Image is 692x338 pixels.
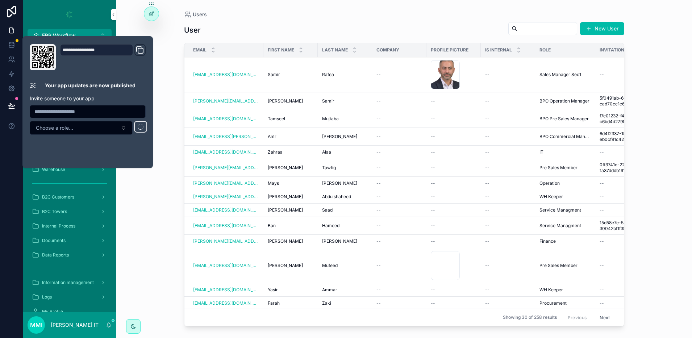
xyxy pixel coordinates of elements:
a: [EMAIL_ADDRESS][DOMAIN_NAME] [193,223,259,229]
a: [PERSON_NAME][EMAIL_ADDRESS][DOMAIN_NAME] [193,194,259,200]
a: -- [485,180,531,186]
span: -- [485,116,489,122]
a: Pre Sales Member [539,165,591,171]
a: [PERSON_NAME] [268,98,313,104]
a: Rafea [322,72,368,78]
span: Last name [322,47,348,53]
span: -- [431,165,435,171]
span: -- [600,263,604,268]
span: -- [376,263,381,268]
a: -- [431,98,476,104]
a: Samir [322,98,368,104]
a: 6d4f2337-15cf-44b6-a37f-eb0cf81c4213 [600,131,673,142]
span: [PERSON_NAME] [268,194,303,200]
span: Hameed [322,223,339,229]
a: Saad [322,207,368,213]
span: -- [485,287,489,293]
span: -- [600,287,604,293]
span: -- [485,238,489,244]
a: Internal Process [28,220,112,233]
span: Data Reports [42,252,69,258]
a: Service Managment [539,207,591,213]
a: [EMAIL_ADDRESS][DOMAIN_NAME] [193,72,259,78]
h1: User [184,25,201,35]
a: -- [376,134,422,139]
span: [PERSON_NAME] [268,165,303,171]
a: [PERSON_NAME][EMAIL_ADDRESS][PERSON_NAME][DOMAIN_NAME] [193,98,259,104]
span: -- [376,165,381,171]
a: [EMAIL_ADDRESS][DOMAIN_NAME] [193,300,259,306]
a: Logs [28,291,112,304]
a: -- [376,149,422,155]
span: -- [376,223,381,229]
a: Farah [268,300,313,306]
a: Ammar [322,287,368,293]
a: -- [431,116,476,122]
span: Finance [539,238,556,244]
a: -- [485,149,531,155]
img: App logo [64,9,75,20]
a: [PERSON_NAME] [268,263,313,268]
a: Hameed [322,223,368,229]
a: [EMAIL_ADDRESS][DOMAIN_NAME] [193,149,259,155]
span: BPO Operation Manager [539,98,589,104]
a: Procurement [539,300,591,306]
a: Mays [268,180,313,186]
button: New User [580,22,624,35]
span: -- [600,207,604,213]
span: -- [376,98,381,104]
span: -- [485,165,489,171]
p: Invite someone to your app [30,95,146,102]
a: [PERSON_NAME][EMAIL_ADDRESS][PERSON_NAME][DOMAIN_NAME] [193,165,259,171]
a: -- [431,300,476,306]
span: Yasir [268,287,278,293]
a: -- [376,287,422,293]
a: -- [431,223,476,229]
span: -- [600,72,604,78]
span: -- [431,223,435,229]
span: -- [431,207,435,213]
a: BPO Operation Manager [539,98,591,104]
a: -- [431,287,476,293]
span: Pre Sales Member [539,165,578,171]
span: [PERSON_NAME] [268,238,303,244]
button: Select Button [28,29,112,42]
span: -- [485,72,489,78]
span: [PERSON_NAME] [322,180,357,186]
a: -- [600,238,673,244]
span: Procurement [539,300,567,306]
a: IT [539,149,591,155]
span: Zahraa [268,149,283,155]
span: [PERSON_NAME] [268,263,303,268]
span: ERP Workflow [42,32,76,39]
a: [EMAIL_ADDRESS][DOMAIN_NAME] [193,116,259,122]
span: -- [376,300,381,306]
a: Tawfiq [322,165,368,171]
span: Tamseel [268,116,285,122]
a: Warehouse [28,163,112,176]
a: -- [431,149,476,155]
a: -- [485,98,531,104]
a: Operation [539,180,591,186]
a: Users [184,11,207,18]
a: [EMAIL_ADDRESS][DOMAIN_NAME] [193,287,259,293]
span: Ammar [322,287,337,293]
span: Role [539,47,551,53]
span: Choose a role... [36,124,73,132]
span: Service Managment [539,223,581,229]
a: -- [431,194,476,200]
a: -- [485,223,531,229]
span: Profile picture [431,47,468,53]
a: f7e01232-f4d4-4e85-8a70-c6bd4d279853 [600,113,673,125]
span: Operation [539,180,560,186]
a: Samir [268,72,313,78]
span: Alaa [322,149,331,155]
span: -- [431,300,435,306]
span: -- [376,207,381,213]
a: [PERSON_NAME] [268,165,313,171]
